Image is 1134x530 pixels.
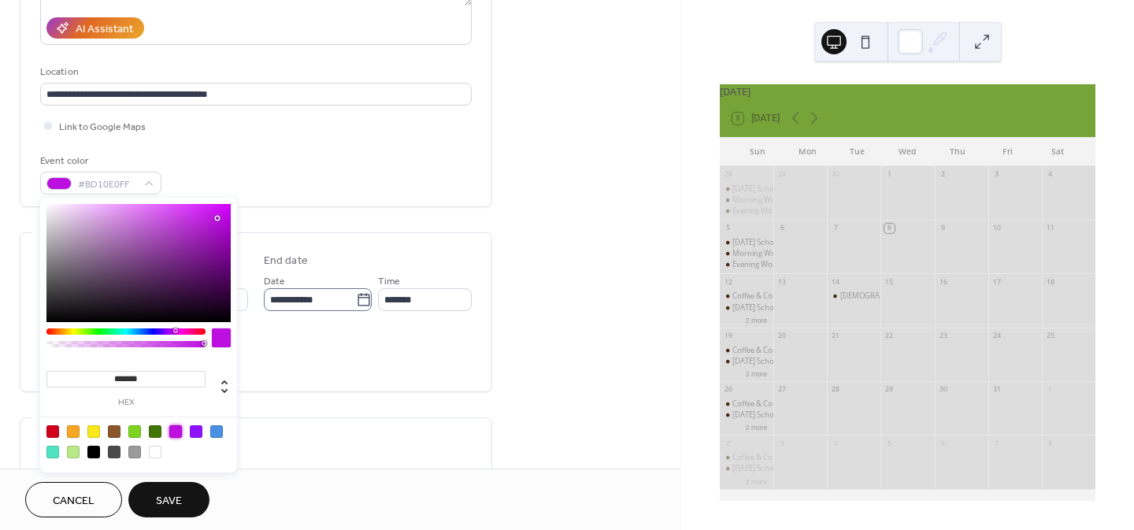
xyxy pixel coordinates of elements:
span: Cancel [53,493,94,510]
div: [DATE] School [732,183,780,194]
div: 30 [831,170,840,180]
div: [DATE] School [732,302,780,313]
div: #50E3C2 [46,446,59,458]
div: Coffee & Conversation [720,345,773,355]
div: 29 [777,170,787,180]
div: 7 [992,439,1002,448]
div: Coffee & Conversation [732,345,810,355]
div: Evening Worship [732,206,791,216]
div: Mon [783,138,833,166]
div: 21 [831,331,840,340]
div: Evening Worship [720,259,773,269]
div: AI Assistant [76,21,133,38]
a: Cancel [25,482,122,517]
div: 10 [992,224,1002,233]
div: 12 [724,277,733,287]
div: 25 [1046,331,1055,340]
div: #F5A623 [67,425,80,438]
div: Sun [732,138,783,166]
div: 13 [777,277,787,287]
div: Church Board Meeting [827,291,880,301]
button: 2 more [739,475,773,487]
div: Evening Worship [720,206,773,216]
div: 15 [884,277,894,287]
div: 28 [831,385,840,395]
div: 2 [938,170,947,180]
div: Location [40,64,469,80]
div: 22 [884,331,894,340]
div: 3 [777,439,787,448]
button: 2 more [739,313,773,325]
div: Wed [883,138,933,166]
div: 4 [1046,170,1055,180]
div: Event color [40,153,158,169]
div: Coffee & Conversation [720,291,773,301]
div: Coffee & Conversation [720,398,773,409]
div: End date [264,253,308,269]
div: Coffee & Conversation [732,398,810,409]
div: 27 [777,385,787,395]
div: [DATE] School [732,237,780,247]
div: 28 [724,170,733,180]
span: Date [264,273,285,290]
div: Tue [832,138,883,166]
div: 19 [724,331,733,340]
div: 24 [992,331,1002,340]
div: [DATE] School [732,410,780,420]
div: #417505 [149,425,161,438]
div: #F8E71C [87,425,100,438]
div: 23 [938,331,947,340]
div: 11 [1046,224,1055,233]
div: #000000 [87,446,100,458]
div: 26 [724,385,733,395]
div: 20 [777,331,787,340]
div: #9B9B9B [128,446,141,458]
div: 5 [724,224,733,233]
div: [DATE] School [732,356,780,366]
div: #4A90E2 [210,425,223,438]
div: #D0021B [46,425,59,438]
div: 6 [938,439,947,448]
div: Thu [932,138,983,166]
button: 2 more [739,367,773,379]
div: 9 [938,224,947,233]
div: Coffee & Conversation [720,452,773,462]
div: #BD10E0 [169,425,182,438]
span: Time [378,273,400,290]
div: 6 [777,224,787,233]
div: #4A4A4A [108,446,120,458]
span: Save [156,493,182,510]
div: 7 [831,224,840,233]
div: Coffee & Conversation [732,452,810,462]
div: #B8E986 [67,446,80,458]
span: Link to Google Maps [59,119,146,135]
div: [DEMOGRAPHIC_DATA] Board Meeting [840,291,973,301]
div: 18 [1046,277,1055,287]
div: 5 [884,439,894,448]
div: 2 [724,439,733,448]
div: Sunday School [720,302,773,313]
div: 1 [1046,385,1055,395]
div: 17 [992,277,1002,287]
div: #8B572A [108,425,120,438]
div: 4 [831,439,840,448]
div: 16 [938,277,947,287]
div: 8 [1046,439,1055,448]
div: Sunday School [720,463,773,473]
div: Evening Worship [732,259,791,269]
div: Morning Worship [732,195,794,205]
div: Sunday School [720,410,773,420]
div: #9013FE [190,425,202,438]
div: Morning Worship [732,248,794,258]
div: 14 [831,277,840,287]
button: AI Assistant [46,17,144,39]
div: Morning Worship [720,195,773,205]
div: 8 [884,224,894,233]
div: #7ED321 [128,425,141,438]
label: hex [46,398,206,407]
div: Sunday School [720,356,773,366]
div: Sat [1032,138,1083,166]
div: #FFFFFF [149,446,161,458]
div: Fri [983,138,1033,166]
div: 3 [992,170,1002,180]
